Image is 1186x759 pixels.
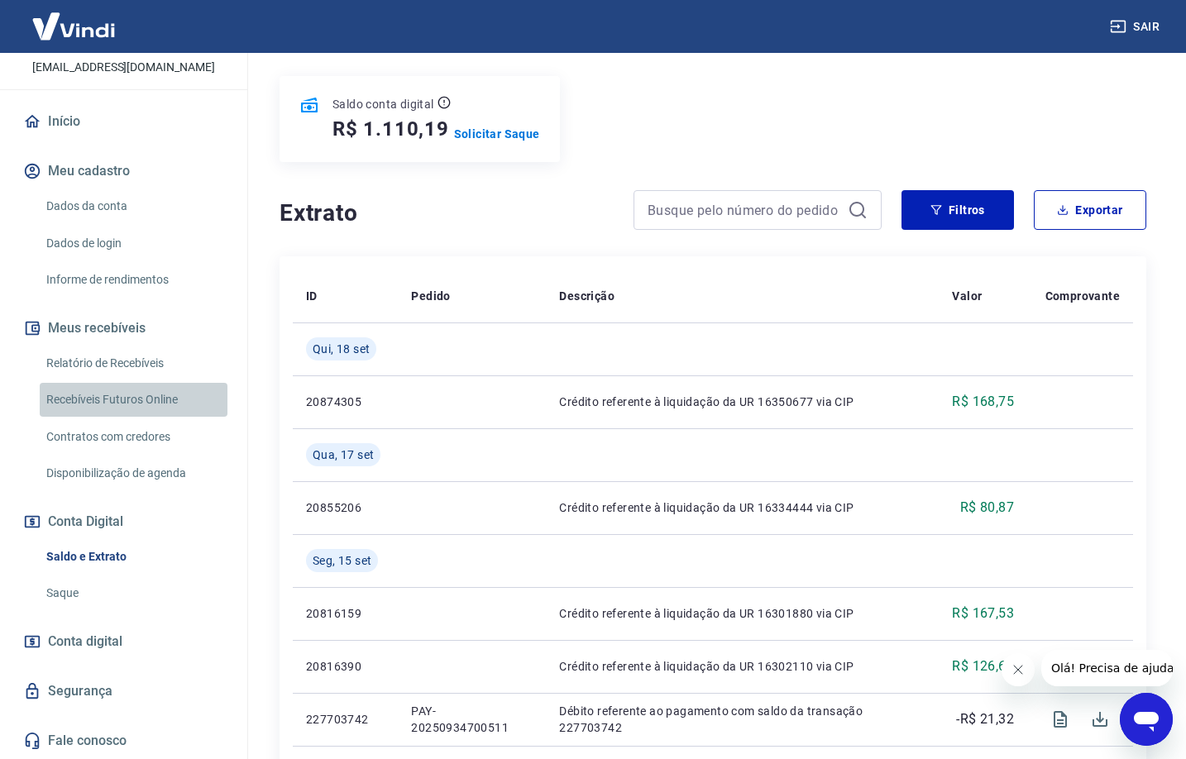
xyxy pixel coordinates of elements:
p: Pedido [411,288,450,304]
a: Relatório de Recebíveis [40,346,227,380]
button: Exportar [1034,190,1146,230]
p: PAY-20250934700511 [411,703,533,736]
p: ID [306,288,318,304]
button: Meus recebíveis [20,310,227,346]
p: Crédito referente à liquidação da UR 16350677 via CIP [559,394,925,410]
a: Segurança [20,673,227,709]
iframe: Botão para abrir a janela de mensagens [1120,693,1173,746]
iframe: Fechar mensagem [1002,653,1035,686]
p: R$ 168,75 [952,392,1014,412]
p: 20816159 [306,605,385,622]
p: Crédito referente à liquidação da UR 16302110 via CIP [559,658,925,675]
h5: R$ 1.110,19 [332,116,449,142]
a: Informe de rendimentos [40,263,227,297]
a: Dados da conta [40,189,227,223]
a: Disponibilização de agenda [40,456,227,490]
p: Descrição [559,288,615,304]
a: Conta digital [20,623,227,660]
p: Saldo conta digital [332,96,434,112]
p: 20855206 [306,499,385,516]
iframe: Mensagem da empresa [1041,650,1173,686]
p: R$ 80,87 [960,498,1014,518]
span: Seg, 15 set [313,552,371,569]
a: Saque [40,576,227,610]
button: Filtros [901,190,1014,230]
p: Comprovante [1045,288,1120,304]
span: Olá! Precisa de ajuda? [10,12,139,25]
span: Conta digital [48,630,122,653]
h4: Extrato [280,197,614,230]
img: Vindi [20,1,127,51]
p: 227703742 [306,711,385,728]
p: -R$ 21,32 [956,709,1014,729]
a: Recebíveis Futuros Online [40,383,227,417]
p: 20816390 [306,658,385,675]
p: R$ 167,53 [952,604,1014,623]
input: Busque pelo número do pedido [648,198,841,222]
a: Contratos com credores [40,420,227,454]
button: Meu cadastro [20,153,227,189]
p: Crédito referente à liquidação da UR 16301880 via CIP [559,605,925,622]
a: Saldo e Extrato [40,540,227,574]
p: Valor [952,288,982,304]
p: Crédito referente à liquidação da UR 16334444 via CIP [559,499,925,516]
a: Início [20,103,227,140]
span: Qua, 17 set [313,446,374,463]
p: R$ 126,66 [952,656,1014,676]
button: Conta Digital [20,504,227,540]
a: Dados de login [40,227,227,260]
a: Solicitar Saque [454,126,540,142]
span: Download [1080,699,1120,739]
p: 20874305 [306,394,385,410]
a: Fale conosco [20,723,227,759]
button: Sair [1107,12,1166,42]
p: [EMAIL_ADDRESS][DOMAIN_NAME] [32,59,215,76]
span: Qui, 18 set [313,341,370,357]
span: Visualizar [1040,699,1080,739]
p: Débito referente ao pagamento com saldo da transação 227703742 [559,703,925,736]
